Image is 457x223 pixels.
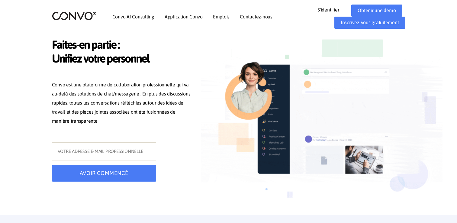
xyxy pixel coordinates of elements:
[52,142,156,160] input: VOTRE ADRESSE E-MAIL PROFESSIONNELLE
[165,14,203,19] a: Application Convo
[201,29,443,217] img: image_not_found
[240,14,272,19] a: Contactez-nous
[213,14,230,19] a: Emplois
[52,52,194,67] span: Unifiez votre personnel
[52,11,96,21] img: logo_2.png
[334,17,405,29] a: Inscrivez-vous gratuitement
[351,5,402,17] a: Obtenir une démo
[112,14,154,19] a: Convo AI Consulting
[52,38,194,53] span: Faites-en partie :
[52,165,156,182] button: AVOIR COMMENCÉ
[52,80,194,127] p: Convo est une plateforme de collaboration professionnelle qui va au-delà des solutions de chat/me...
[317,5,348,14] a: S'identifier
